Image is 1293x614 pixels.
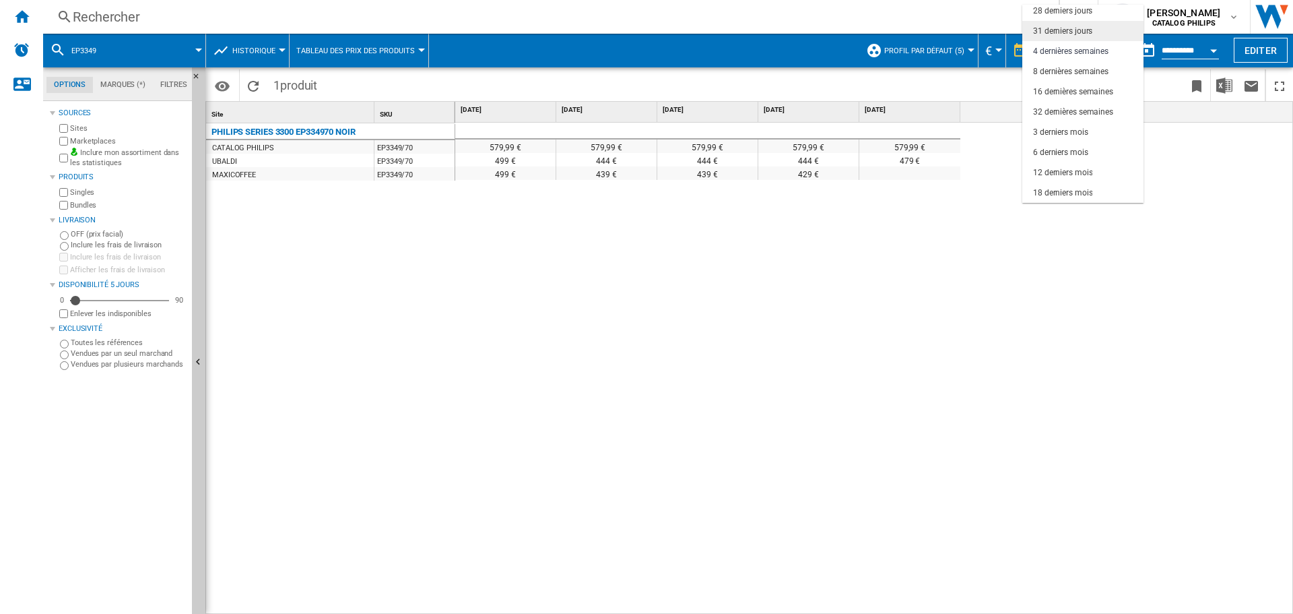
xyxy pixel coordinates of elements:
[1033,167,1092,179] div: 12 derniers mois
[1033,147,1088,158] div: 6 derniers mois
[1033,106,1113,118] div: 32 dernières semaines
[1033,66,1108,78] div: 8 dernières semaines
[1033,86,1113,98] div: 16 dernières semaines
[1033,5,1092,17] div: 28 derniers jours
[1033,127,1088,138] div: 3 derniers mois
[1033,46,1108,57] div: 4 dernières semaines
[1033,187,1092,199] div: 18 derniers mois
[1033,26,1092,37] div: 31 derniers jours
